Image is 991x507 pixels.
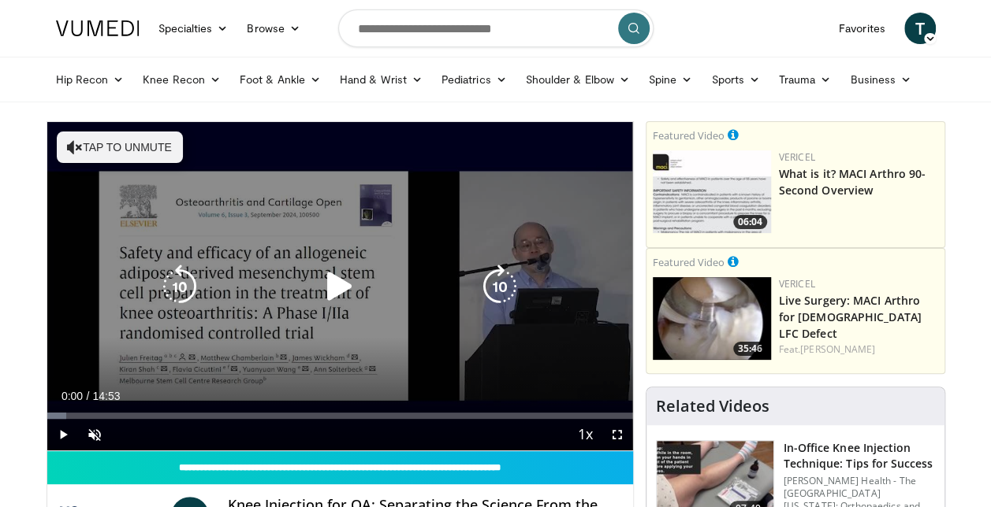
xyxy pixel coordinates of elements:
[653,277,771,360] a: 35:46
[87,390,90,402] span: /
[56,20,140,36] img: VuMedi Logo
[779,277,815,291] a: Vericel
[602,419,633,450] button: Fullscreen
[570,419,602,450] button: Playback Rate
[516,64,639,95] a: Shoulder & Elbow
[800,342,875,356] a: [PERSON_NAME]
[779,150,815,164] a: Vericel
[639,64,702,95] a: Spine
[733,215,767,229] span: 06:04
[779,293,922,341] a: Live Surgery: MACI Arthro for [DEMOGRAPHIC_DATA] LFC Defect
[656,397,769,416] h4: Related Videos
[784,440,935,472] h3: In-Office Knee Injection Technique: Tips for Success
[904,13,936,44] a: T
[653,128,725,142] small: Featured Video
[829,13,895,44] a: Favorites
[237,13,310,44] a: Browse
[779,342,938,357] div: Feat.
[840,64,921,95] a: Business
[702,64,769,95] a: Sports
[47,413,633,419] div: Progress Bar
[653,277,771,360] img: eb023345-1e2d-4374-a840-ddbc99f8c97c.150x105_q85_crop-smart_upscale.jpg
[57,131,183,163] button: Tap to unmute
[133,64,230,95] a: Knee Recon
[653,150,771,233] a: 06:04
[769,64,841,95] a: Trauma
[653,150,771,233] img: aa6cc8ed-3dbf-4b6a-8d82-4a06f68b6688.150x105_q85_crop-smart_upscale.jpg
[79,419,110,450] button: Unmute
[92,390,120,402] span: 14:53
[330,64,432,95] a: Hand & Wrist
[432,64,516,95] a: Pediatrics
[779,166,926,198] a: What is it? MACI Arthro 90-Second Overview
[61,390,83,402] span: 0:00
[149,13,238,44] a: Specialties
[47,419,79,450] button: Play
[47,64,134,95] a: Hip Recon
[47,122,633,451] video-js: Video Player
[653,255,725,269] small: Featured Video
[230,64,330,95] a: Foot & Ankle
[338,9,654,47] input: Search topics, interventions
[733,342,767,356] span: 35:46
